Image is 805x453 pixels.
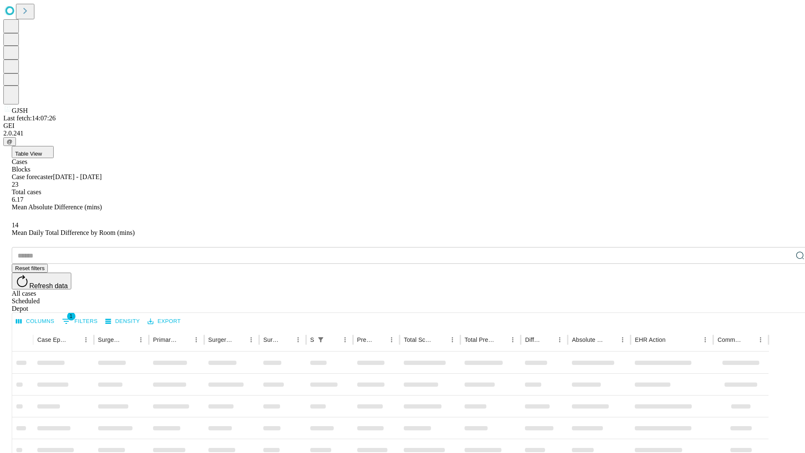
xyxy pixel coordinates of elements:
div: EHR Action [635,336,665,343]
div: Total Predicted Duration [465,336,495,343]
div: Total Scheduled Duration [404,336,434,343]
button: Reset filters [12,264,48,273]
button: Menu [507,334,519,346]
button: Sort [374,334,386,346]
button: Menu [554,334,566,346]
div: Surgery Date [263,336,280,343]
button: @ [3,137,16,146]
button: Select columns [14,315,57,328]
div: Case Epic Id [37,336,68,343]
div: Difference [525,336,541,343]
button: Menu [386,334,397,346]
span: [DATE] - [DATE] [53,173,101,180]
button: Sort [123,334,135,346]
div: Scheduled In Room Duration [310,336,314,343]
button: Menu [135,334,147,346]
button: Refresh data [12,273,71,289]
span: 14 [12,221,18,229]
button: Menu [339,334,351,346]
button: Menu [447,334,458,346]
button: Density [103,315,142,328]
button: Menu [190,334,202,346]
button: Sort [68,334,80,346]
div: 1 active filter [315,334,327,346]
button: Sort [605,334,617,346]
div: Predicted In Room Duration [357,336,374,343]
button: Sort [495,334,507,346]
span: Case forecaster [12,173,53,180]
span: Mean Daily Total Difference by Room (mins) [12,229,135,236]
span: GJSH [12,107,28,114]
div: Absolute Difference [572,336,604,343]
button: Sort [327,334,339,346]
button: Menu [245,334,257,346]
button: Sort [435,334,447,346]
span: 23 [12,181,18,188]
span: @ [7,138,13,145]
button: Sort [666,334,678,346]
button: Menu [617,334,628,346]
button: Show filters [60,315,100,328]
div: Surgery Name [208,336,233,343]
span: Total cases [12,188,41,195]
button: Menu [699,334,711,346]
button: Sort [542,334,554,346]
div: 2.0.241 [3,130,802,137]
span: Refresh data [29,282,68,289]
div: Primary Service [153,336,177,343]
button: Menu [755,334,766,346]
button: Sort [280,334,292,346]
div: Surgeon Name [98,336,122,343]
button: Sort [179,334,190,346]
button: Menu [80,334,92,346]
button: Show filters [315,334,327,346]
span: 6.17 [12,196,23,203]
button: Menu [292,334,304,346]
span: Reset filters [15,265,44,271]
span: 1 [67,312,75,320]
button: Export [145,315,183,328]
span: Table View [15,151,42,157]
button: Table View [12,146,54,158]
button: Sort [234,334,245,346]
span: Last fetch: 14:07:26 [3,115,56,122]
div: Comments [717,336,742,343]
span: Mean Absolute Difference (mins) [12,203,102,211]
div: GEI [3,122,802,130]
button: Sort [743,334,755,346]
